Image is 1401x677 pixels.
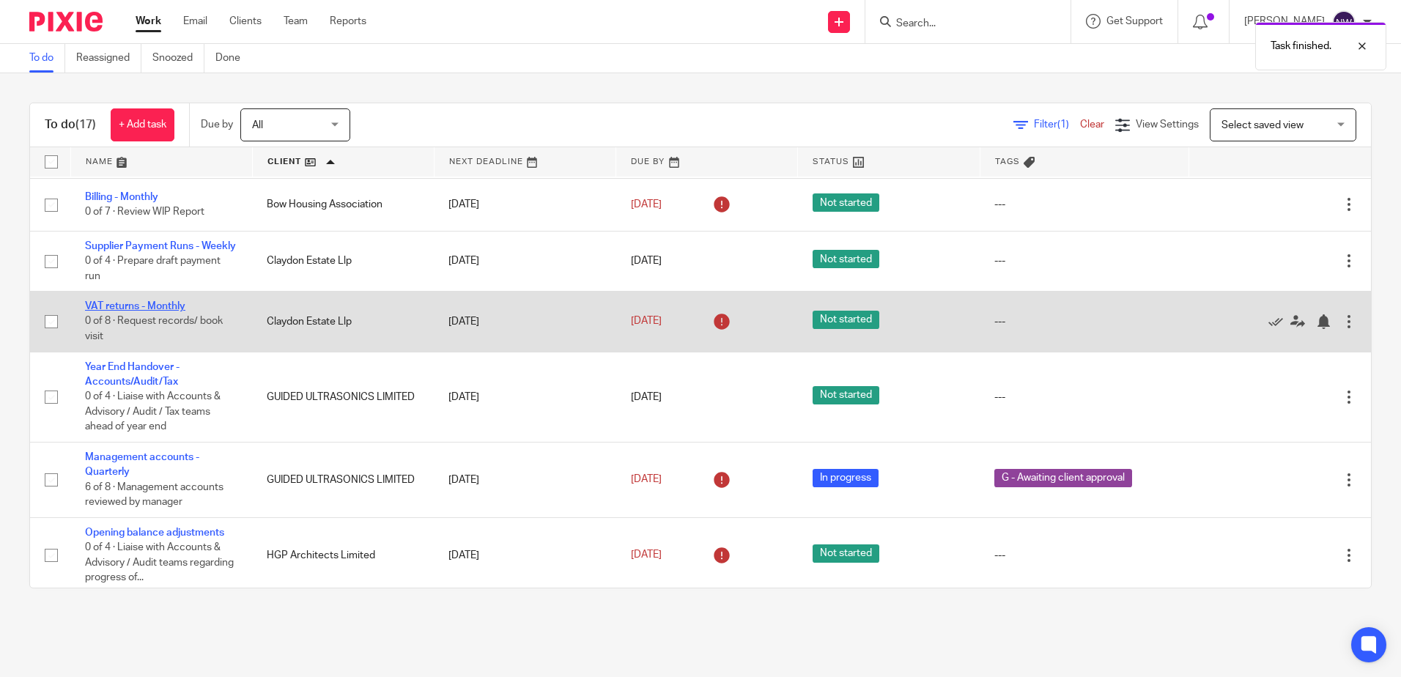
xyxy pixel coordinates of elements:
[994,197,1175,212] div: ---
[1221,120,1304,130] span: Select saved view
[434,352,616,442] td: [DATE]
[631,550,662,561] span: [DATE]
[85,317,223,342] span: 0 of 8 · Request records/ book visit
[330,14,366,29] a: Reports
[995,158,1020,166] span: Tags
[252,443,434,518] td: GUIDED ULTRASONICS LIMITED
[252,120,263,130] span: All
[85,301,185,311] a: VAT returns - Monthly
[252,292,434,352] td: Claydon Estate Llp
[631,256,662,266] span: [DATE]
[85,362,180,387] a: Year End Handover - Accounts/Audit/Tax
[631,475,662,485] span: [DATE]
[85,542,234,582] span: 0 of 4 · Liaise with Accounts & Advisory / Audit teams regarding progress of...
[85,192,158,202] a: Billing - Monthly
[201,117,233,132] p: Due by
[85,482,223,508] span: 6 of 8 · Management accounts reviewed by manager
[85,392,221,432] span: 0 of 4 · Liaise with Accounts & Advisory / Audit / Tax teams ahead of year end
[85,207,204,218] span: 0 of 7 · Review WIP Report
[252,517,434,593] td: HGP Architects Limited
[434,292,616,352] td: [DATE]
[252,179,434,231] td: Bow Housing Association
[631,317,662,327] span: [DATE]
[1136,119,1199,130] span: View Settings
[813,311,879,329] span: Not started
[813,386,879,404] span: Not started
[152,44,204,73] a: Snoozed
[994,314,1175,329] div: ---
[813,469,879,487] span: In progress
[1271,39,1331,53] p: Task finished.
[252,231,434,291] td: Claydon Estate Llp
[994,548,1175,563] div: ---
[85,241,236,251] a: Supplier Payment Runs - Weekly
[1057,119,1069,130] span: (1)
[252,352,434,442] td: GUIDED ULTRASONICS LIMITED
[85,528,224,538] a: Opening balance adjustments
[284,14,308,29] a: Team
[29,44,65,73] a: To do
[813,250,879,268] span: Not started
[85,256,221,281] span: 0 of 4 · Prepare draft payment run
[631,199,662,210] span: [DATE]
[111,108,174,141] a: + Add task
[136,14,161,29] a: Work
[994,390,1175,404] div: ---
[1080,119,1104,130] a: Clear
[434,517,616,593] td: [DATE]
[76,44,141,73] a: Reassigned
[229,14,262,29] a: Clients
[434,231,616,291] td: [DATE]
[994,469,1132,487] span: G - Awaiting client approval
[1034,119,1080,130] span: Filter
[631,392,662,402] span: [DATE]
[434,443,616,518] td: [DATE]
[75,119,96,130] span: (17)
[994,254,1175,268] div: ---
[434,179,616,231] td: [DATE]
[1268,314,1290,329] a: Mark as done
[215,44,251,73] a: Done
[85,452,199,477] a: Management accounts - Quarterly
[183,14,207,29] a: Email
[813,193,879,212] span: Not started
[813,544,879,563] span: Not started
[29,12,103,32] img: Pixie
[1332,10,1356,34] img: svg%3E
[45,117,96,133] h1: To do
